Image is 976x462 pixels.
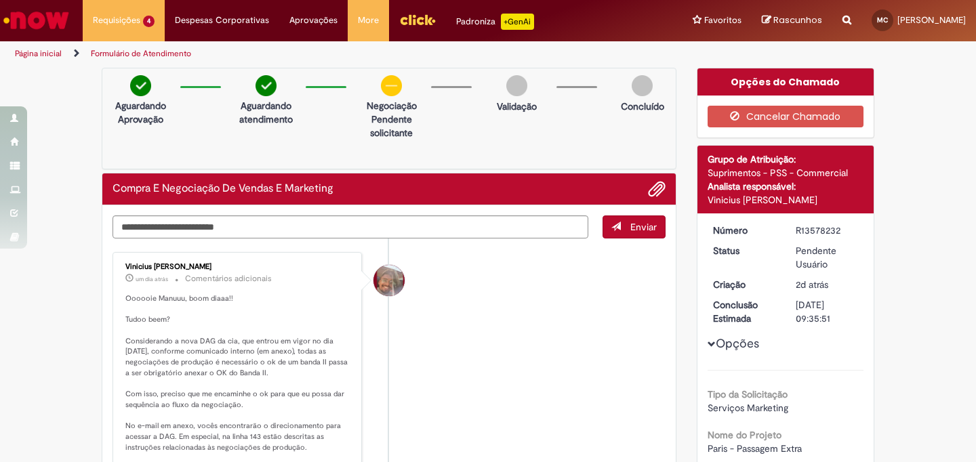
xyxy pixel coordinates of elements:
[762,14,822,27] a: Rascunhos
[708,166,864,180] div: Suprimentos - PSS - Commercial
[708,152,864,166] div: Grupo de Atribuição:
[381,75,402,96] img: circle-minus.png
[125,263,351,271] div: Vinicius [PERSON_NAME]
[359,112,424,140] p: Pendente solicitante
[648,180,666,198] button: Adicionar anexos
[603,215,666,238] button: Enviar
[704,14,741,27] span: Favoritos
[113,183,333,195] h2: Compra E Negociação De Vendas E Marketing Histórico de tíquete
[136,275,168,283] span: um dia atrás
[256,75,277,96] img: check-circle-green.png
[175,14,269,27] span: Despesas Corporativas
[796,278,828,291] time: 29/09/2025 16:35:45
[289,14,338,27] span: Aprovações
[1,7,71,34] img: ServiceNow
[703,224,786,237] dt: Número
[373,265,405,296] div: Vinicius Rafael De Souza
[708,180,864,193] div: Analista responsável:
[130,75,151,96] img: check-circle-green.png
[897,14,966,26] span: [PERSON_NAME]
[773,14,822,26] span: Rascunhos
[185,273,272,285] small: Comentários adicionais
[632,75,653,96] img: img-circle-grey.png
[796,244,859,271] div: Pendente Usuário
[501,14,534,30] p: +GenAi
[91,48,191,59] a: Formulário de Atendimento
[497,100,537,113] p: Validação
[506,75,527,96] img: img-circle-grey.png
[233,99,299,126] p: Aguardando atendimento
[703,244,786,257] dt: Status
[708,106,864,127] button: Cancelar Chamado
[708,388,788,400] b: Tipo da Solicitação
[877,16,888,24] span: MC
[399,9,436,30] img: click_logo_yellow_360x200.png
[621,100,664,113] p: Concluído
[796,298,859,325] div: [DATE] 09:35:51
[456,14,534,30] div: Padroniza
[708,402,788,414] span: Serviços Marketing
[697,68,874,96] div: Opções do Chamado
[703,278,786,291] dt: Criação
[708,193,864,207] div: Vinicius [PERSON_NAME]
[15,48,62,59] a: Página inicial
[359,99,424,112] p: Negociação
[113,215,588,238] textarea: Digite sua mensagem aqui...
[708,429,781,441] b: Nome do Projeto
[108,99,174,126] p: Aguardando Aprovação
[143,16,155,27] span: 4
[10,41,640,66] ul: Trilhas de página
[796,278,828,291] span: 2d atrás
[93,14,140,27] span: Requisições
[630,221,657,233] span: Enviar
[796,278,859,291] div: 29/09/2025 16:35:45
[796,224,859,237] div: R13578232
[358,14,379,27] span: More
[703,298,786,325] dt: Conclusão Estimada
[708,442,802,455] span: Paris - Passagem Extra
[136,275,168,283] time: 30/09/2025 09:47:44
